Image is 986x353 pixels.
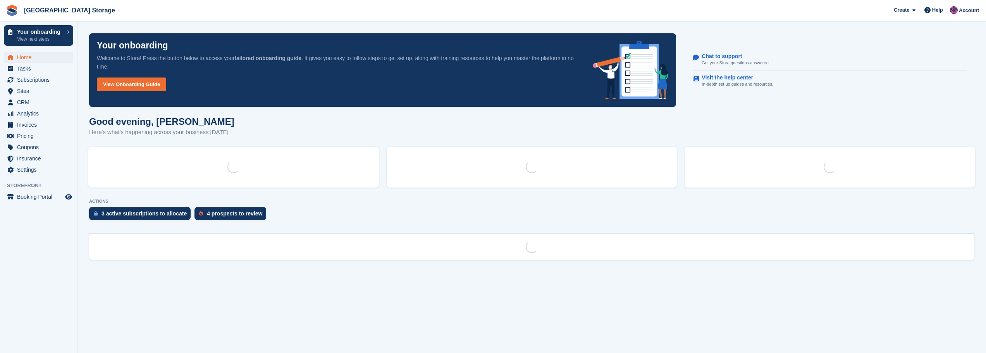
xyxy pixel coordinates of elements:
[64,192,73,201] a: Preview store
[4,131,73,141] a: menu
[702,60,769,66] p: Get your Stora questions answered.
[4,63,73,74] a: menu
[4,86,73,96] a: menu
[702,74,767,81] p: Visit the help center
[4,74,73,85] a: menu
[89,207,194,224] a: 3 active subscriptions to allocate
[199,211,203,216] img: prospect-51fa495bee0391a8d652442698ab0144808aea92771e9ea1ae160a38d050c398.svg
[89,116,234,127] h1: Good evening, [PERSON_NAME]
[17,29,63,34] p: Your onboarding
[97,77,166,91] a: View Onboarding Guide
[6,5,18,16] img: stora-icon-8386f47178a22dfd0bd8f6a31ec36ba5ce8667c1dd55bd0f319d3a0aa187defe.svg
[4,119,73,130] a: menu
[17,108,64,119] span: Analytics
[17,36,63,43] p: View next steps
[4,164,73,175] a: menu
[89,199,974,204] p: ACTIONS
[17,74,64,85] span: Subscriptions
[4,97,73,108] a: menu
[4,191,73,202] a: menu
[94,211,98,216] img: active_subscription_to_allocate_icon-d502201f5373d7db506a760aba3b589e785aa758c864c3986d89f69b8ff3...
[97,41,168,50] p: Your onboarding
[17,119,64,130] span: Invoices
[7,182,77,189] span: Storefront
[702,53,763,60] p: Chat to support
[207,210,262,217] div: 4 prospects to review
[693,49,967,71] a: Chat to support Get your Stora questions answered.
[894,6,909,14] span: Create
[17,86,64,96] span: Sites
[17,63,64,74] span: Tasks
[4,153,73,164] a: menu
[17,131,64,141] span: Pricing
[102,210,187,217] div: 3 active subscriptions to allocate
[17,97,64,108] span: CRM
[4,52,73,63] a: menu
[4,108,73,119] a: menu
[959,7,979,14] span: Account
[932,6,943,14] span: Help
[17,164,64,175] span: Settings
[194,207,270,224] a: 4 prospects to review
[4,25,73,46] a: Your onboarding View next steps
[693,71,967,91] a: Visit the help center In-depth set up guides and resources.
[17,142,64,153] span: Coupons
[4,142,73,153] a: menu
[702,81,773,88] p: In-depth set up guides and resources.
[17,191,64,202] span: Booking Portal
[593,41,669,99] img: onboarding-info-6c161a55d2c0e0a8cae90662b2fe09162a5109e8cc188191df67fb4f79e88e88.svg
[21,4,118,17] a: [GEOGRAPHIC_DATA] Storage
[950,6,958,14] img: Jantz Morgan
[17,153,64,164] span: Insurance
[234,55,301,61] strong: tailored onboarding guide
[89,128,234,137] p: Here's what's happening across your business [DATE]
[17,52,64,63] span: Home
[97,54,580,71] p: Welcome to Stora! Press the button below to access your . It gives you easy to follow steps to ge...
